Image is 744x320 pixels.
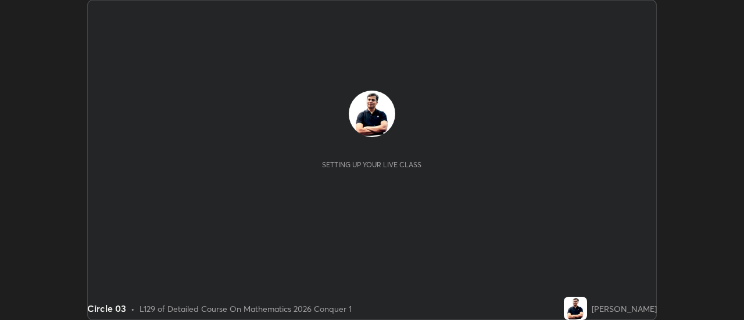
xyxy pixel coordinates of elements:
[322,160,421,169] div: Setting up your live class
[564,297,587,320] img: 988431c348cc4fbe81a6401cf86f26e4.jpg
[139,303,352,315] div: L129 of Detailed Course On Mathematics 2026 Conquer 1
[87,301,126,315] div: Circle 03
[592,303,657,315] div: [PERSON_NAME]
[349,91,395,137] img: 988431c348cc4fbe81a6401cf86f26e4.jpg
[131,303,135,315] div: •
